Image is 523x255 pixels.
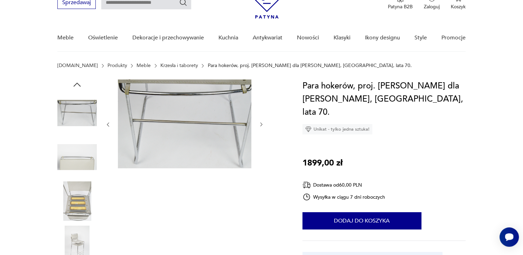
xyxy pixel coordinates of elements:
div: Unikat - tylko jedna sztuka! [302,124,372,134]
p: Para hokerów, proj. [PERSON_NAME] dla [PERSON_NAME], [GEOGRAPHIC_DATA], lata 70. [207,63,411,68]
p: Koszyk [451,3,466,10]
div: Dostawa od 60,00 PLN [302,181,385,189]
a: Dekoracje i przechowywanie [132,25,204,51]
a: Meble [137,63,151,68]
a: Ikony designu [365,25,400,51]
img: Zdjęcie produktu Para hokerów, proj. G. Belotti dla Alias, Włochy, lata 70. [118,79,251,168]
img: Ikona dostawy [302,181,311,189]
a: Sprzedawaj [57,1,96,6]
a: Klasyki [334,25,351,51]
p: Patyna B2B [388,3,413,10]
div: Wysyłka w ciągu 7 dni roboczych [302,193,385,201]
a: Kuchnia [218,25,238,51]
a: [DOMAIN_NAME] [57,63,98,68]
a: Meble [57,25,74,51]
img: Zdjęcie produktu Para hokerów, proj. G. Belotti dla Alias, Włochy, lata 70. [57,138,97,177]
a: Krzesła i taborety [160,63,198,68]
a: Nowości [297,25,319,51]
a: Oświetlenie [88,25,118,51]
a: Produkty [108,63,127,68]
p: 1899,00 zł [302,157,343,170]
p: Zaloguj [424,3,440,10]
a: Style [414,25,427,51]
button: Dodaj do koszyka [302,212,421,229]
h1: Para hokerów, proj. [PERSON_NAME] dla [PERSON_NAME], [GEOGRAPHIC_DATA], lata 70. [302,79,466,119]
a: Promocje [441,25,466,51]
img: Zdjęcie produktu Para hokerów, proj. G. Belotti dla Alias, Włochy, lata 70. [57,181,97,221]
img: Ikona diamentu [305,126,311,132]
a: Antykwariat [253,25,282,51]
img: Zdjęcie produktu Para hokerów, proj. G. Belotti dla Alias, Włochy, lata 70. [57,93,97,133]
iframe: Smartsupp widget button [499,227,519,247]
